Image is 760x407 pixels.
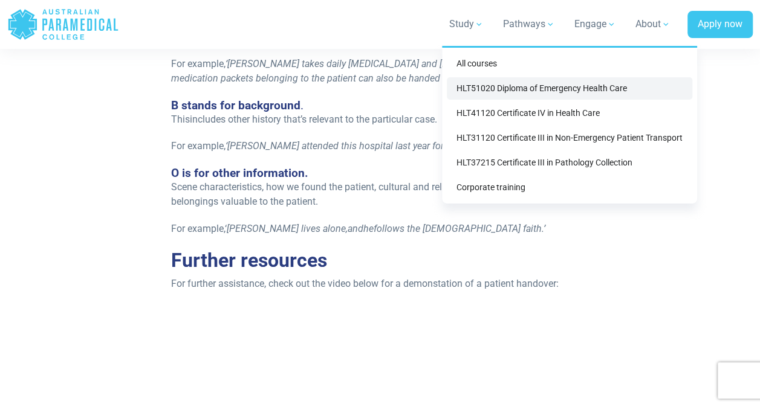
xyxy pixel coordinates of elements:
[171,58,226,69] span: For example,
[171,114,190,125] span: This
[7,5,119,44] a: Australian Paramedical College
[447,77,692,100] a: HLT51020 Diploma of Emergency Health Care
[447,53,692,75] a: All courses
[348,223,363,234] span: and
[447,152,692,174] a: HLT37215 Certificate III in Pathology Collection
[442,7,491,41] a: Study
[171,140,226,152] span: For example,
[171,180,589,209] p: Scene characteristics, how we found the patient, cultural and religious considerations, and belon...
[542,223,545,234] span: .’
[447,127,692,149] a: HLT31120 Certificate III in Non-Emergency Patient Transport
[687,11,753,39] a: Apply now
[226,140,560,152] span: ‘[PERSON_NAME] attended this hospital last year for a [MEDICAL_DATA] surgery.’
[496,7,562,41] a: Pathways
[171,223,225,234] span: For example,
[171,277,589,291] p: For further assistance, check out the video below for a demonstation of a patient handover:
[171,166,308,180] span: O is for other information.
[171,98,300,112] span: B stands for background
[227,223,346,234] span: [PERSON_NAME] lives alone
[346,223,348,234] span: ,
[628,7,678,41] a: About
[374,223,542,234] span: follows the [DEMOGRAPHIC_DATA] faith
[225,223,227,234] span: ‘
[171,58,545,84] span: any medication packets belonging to the patient can also be handed over
[447,176,692,199] a: Corporate training
[190,114,437,125] span: includes other history that’s relevant to the particular case.
[567,7,623,41] a: Engage
[442,46,697,203] div: Study
[171,249,589,272] h2: Further resources
[363,223,374,234] span: he
[226,58,530,69] span: ‘[PERSON_NAME] takes daily [MEDICAL_DATA] and [MEDICAL_DATA], and
[300,98,304,112] span: .
[447,102,692,124] a: HLT41120 Certificate IV in Health Care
